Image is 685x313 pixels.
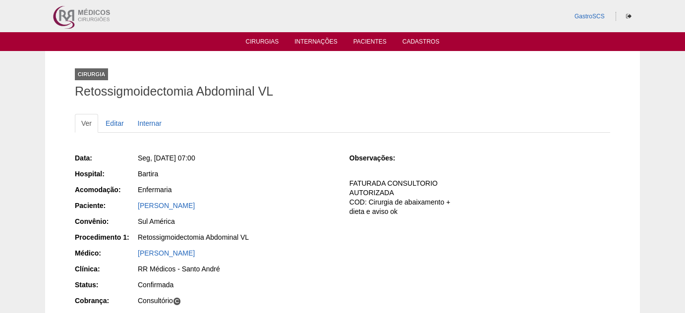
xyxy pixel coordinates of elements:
div: Clínica: [75,264,137,274]
a: Internar [131,114,168,133]
div: Consultório [138,296,336,306]
div: Bartira [138,169,336,179]
span: Seg, [DATE] 07:00 [138,154,195,162]
a: Cirurgias [246,38,279,48]
div: Confirmada [138,280,336,290]
div: Observações: [349,153,411,163]
div: Convênio: [75,216,137,226]
div: Status: [75,280,137,290]
a: [PERSON_NAME] [138,249,195,257]
p: FATURADA CONSULTORIO AUTORIZADA COD: Cirurgia de abaixamento + dieta e aviso ok [349,179,610,216]
div: RR Médicos - Santo André [138,264,336,274]
div: Paciente: [75,201,137,210]
div: Sul América [138,216,336,226]
a: Internações [294,38,338,48]
a: Pacientes [353,38,387,48]
a: Editar [99,114,130,133]
div: Cirurgia [75,68,108,80]
div: Procedimento 1: [75,232,137,242]
span: C [173,297,181,306]
div: Data: [75,153,137,163]
a: GastroSCS [574,13,605,20]
a: Cadastros [402,38,440,48]
div: Acomodação: [75,185,137,195]
div: Retossigmoidectomia Abdominal VL [138,232,336,242]
a: [PERSON_NAME] [138,202,195,209]
i: Sair [626,13,631,19]
div: Cobrança: [75,296,137,306]
h1: Retossigmoidectomia Abdominal VL [75,85,610,98]
a: Ver [75,114,98,133]
div: Médico: [75,248,137,258]
div: Hospital: [75,169,137,179]
div: Enfermaria [138,185,336,195]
